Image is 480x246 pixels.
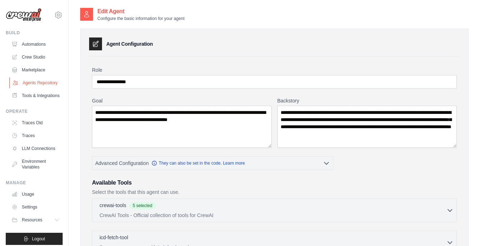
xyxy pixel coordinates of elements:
p: icd-fetch-tool [100,234,128,241]
h3: Available Tools [92,179,457,187]
a: Automations [9,39,63,50]
a: Traces [9,130,63,141]
p: crewai-tools [100,202,126,209]
a: Environment Variables [9,156,63,173]
span: Resources [22,217,42,223]
a: Tools & Integrations [9,90,63,101]
div: Build [6,30,63,36]
label: Goal [92,97,272,104]
p: CrewAI Tools - Official collection of tools for CrewAI [100,212,446,219]
p: Configure the basic information for your agent [97,16,184,21]
a: They can also be set in the code. Learn more [151,160,245,166]
a: LLM Connections [9,143,63,154]
a: Marketplace [9,64,63,76]
span: Advanced Configuration [95,160,149,167]
p: Select the tools that this agent can use. [92,189,457,196]
button: Resources [9,214,63,226]
span: Logout [32,236,45,242]
label: Role [92,66,457,74]
div: Manage [6,180,63,186]
span: 5 selected [129,202,156,209]
a: Agents Repository [9,77,63,89]
button: Advanced Configuration They can also be set in the code. Learn more [92,157,333,170]
button: Logout [6,233,63,245]
label: Backstory [277,97,457,104]
a: Usage [9,189,63,200]
a: Settings [9,201,63,213]
h3: Agent Configuration [106,40,153,47]
div: Operate [6,109,63,114]
a: Traces Old [9,117,63,129]
button: crewai-tools 5 selected CrewAI Tools - Official collection of tools for CrewAI [95,202,454,219]
img: Logo [6,8,42,22]
h2: Edit Agent [97,7,184,16]
a: Crew Studio [9,51,63,63]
